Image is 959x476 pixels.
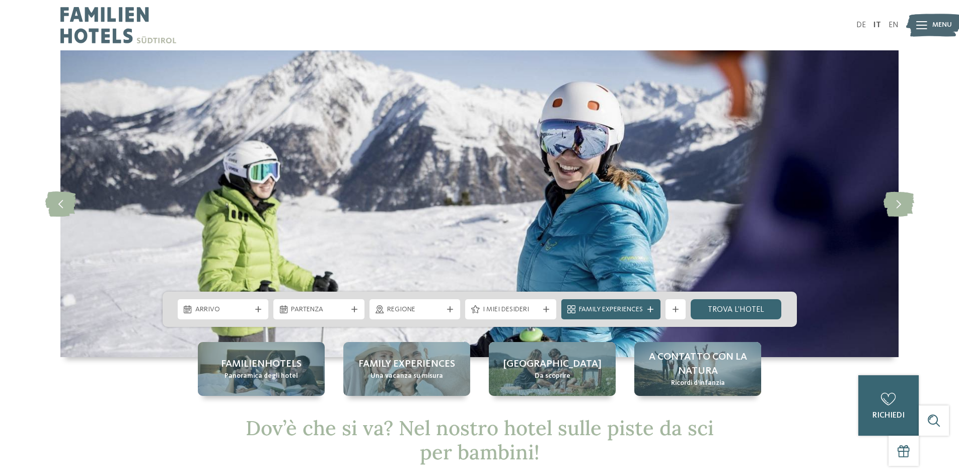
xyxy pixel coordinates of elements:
span: Familienhotels [221,357,302,371]
span: Dov’è che si va? Nel nostro hotel sulle piste da sci per bambini! [246,415,714,465]
span: [GEOGRAPHIC_DATA] [503,357,602,371]
span: Menu [932,20,952,30]
a: trova l’hotel [691,299,782,319]
a: richiedi [858,375,919,436]
a: Hotel sulle piste da sci per bambini: divertimento senza confini A contatto con la natura Ricordi... [634,342,761,396]
span: Family experiences [358,357,455,371]
img: Hotel sulle piste da sci per bambini: divertimento senza confini [60,50,899,357]
a: Hotel sulle piste da sci per bambini: divertimento senza confini Family experiences Una vacanza s... [343,342,470,396]
a: IT [873,21,881,29]
span: I miei desideri [483,305,539,315]
span: Panoramica degli hotel [225,371,298,381]
a: Hotel sulle piste da sci per bambini: divertimento senza confini [GEOGRAPHIC_DATA] Da scoprire [489,342,616,396]
span: Arrivo [195,305,251,315]
a: EN [889,21,899,29]
span: Regione [387,305,443,315]
span: richiedi [872,412,905,420]
span: Una vacanza su misura [371,371,443,381]
span: Da scoprire [535,371,570,381]
a: Hotel sulle piste da sci per bambini: divertimento senza confini Familienhotels Panoramica degli ... [198,342,325,396]
span: Partenza [291,305,347,315]
span: Ricordi d’infanzia [671,378,725,388]
span: Family Experiences [579,305,643,315]
span: A contatto con la natura [644,350,751,378]
a: DE [856,21,866,29]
